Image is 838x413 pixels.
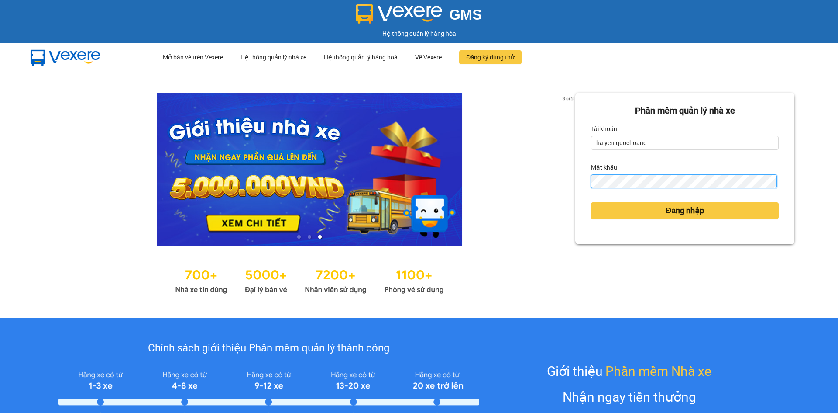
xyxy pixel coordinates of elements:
[605,361,711,382] span: Phần mềm Nhà xe
[666,205,704,217] span: Đăng nhập
[459,50,522,64] button: Đăng ký dùng thử
[163,43,223,71] div: Mở bán vé trên Vexere
[58,340,479,357] div: Chính sách giới thiệu Phần mềm quản lý thành công
[318,235,322,239] li: slide item 3
[297,235,301,239] li: slide item 1
[591,136,779,150] input: Tài khoản
[308,235,311,239] li: slide item 2
[591,174,776,188] input: Mật khẩu
[591,104,779,118] div: Phần mềm quản lý nhà xe
[560,93,575,104] p: 3 of 3
[547,361,711,382] div: Giới thiệu
[591,122,617,136] label: Tài khoản
[22,43,109,72] img: mbUUG5Q.png
[356,4,443,24] img: logo 2
[563,93,575,246] button: next slide / item
[563,387,696,407] div: Nhận ngay tiền thưởng
[591,160,617,174] label: Mật khẩu
[2,29,836,38] div: Hệ thống quản lý hàng hóa
[324,43,398,71] div: Hệ thống quản lý hàng hoá
[175,263,444,296] img: Statistics.png
[356,13,482,20] a: GMS
[591,202,779,219] button: Đăng nhập
[449,7,482,23] span: GMS
[466,52,515,62] span: Đăng ký dùng thử
[44,93,56,246] button: previous slide / item
[240,43,306,71] div: Hệ thống quản lý nhà xe
[415,43,442,71] div: Về Vexere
